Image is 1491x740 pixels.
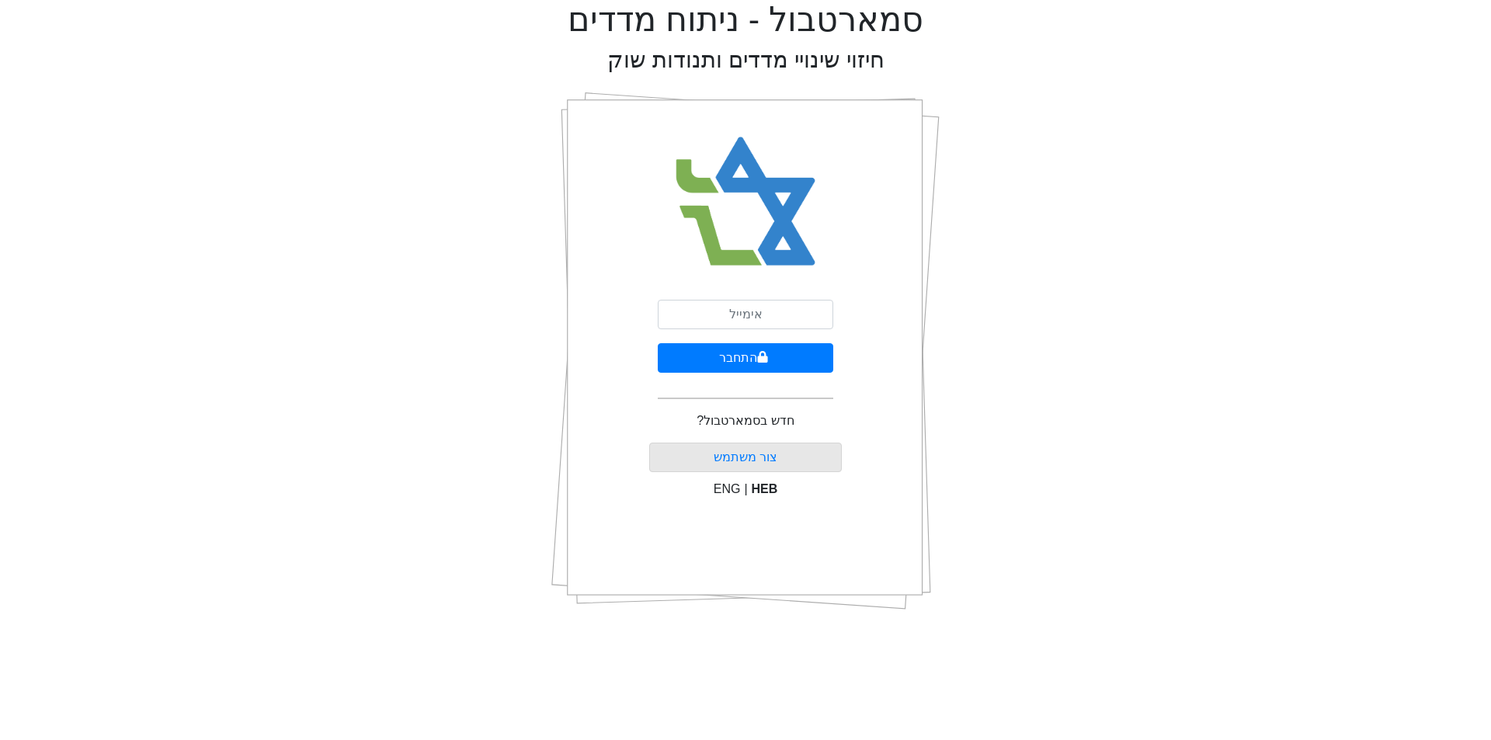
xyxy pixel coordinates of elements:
span: ENG [714,482,741,495]
p: חדש בסמארטבול? [697,412,794,430]
button: צור משתמש [649,443,843,472]
a: צור משתמש [714,450,777,464]
span: HEB [752,482,778,495]
button: התחבר [658,343,833,373]
span: | [744,482,747,495]
h2: חיזוי שינויי מדדים ותנודות שוק [607,47,885,74]
img: Smart Bull [662,116,830,287]
input: אימייל [658,300,833,329]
